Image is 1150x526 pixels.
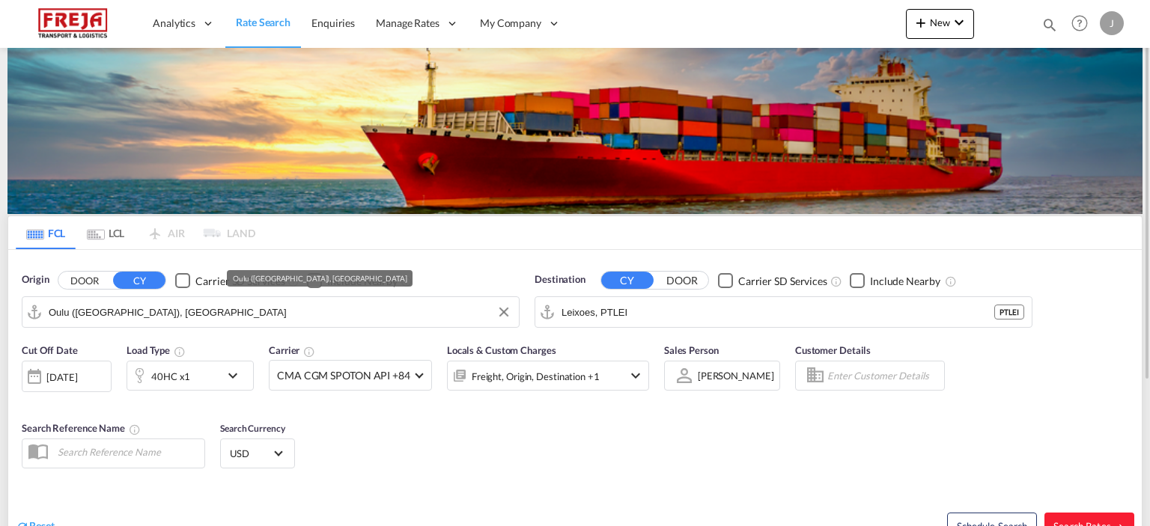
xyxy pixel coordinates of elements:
[236,16,290,28] span: Rate Search
[16,216,255,249] md-pagination-wrapper: Use the left and right arrow keys to navigate between tabs
[562,301,994,323] input: Search by Port
[127,344,186,356] span: Load Type
[1100,11,1124,35] div: J
[228,442,287,464] md-select: Select Currency: $ USDUnited States Dollar
[303,346,315,358] md-icon: The selected Trucker/Carrierwill be displayed in the rate results If the rates are from another f...
[850,272,940,288] md-checkbox: Checkbox No Ink
[153,16,195,31] span: Analytics
[127,361,254,391] div: 40HC x1icon-chevron-down
[830,275,842,287] md-icon: Unchecked: Search for CY (Container Yard) services for all selected carriers.Checked : Search for...
[493,301,515,323] button: Clear Input
[738,274,827,289] div: Carrier SD Services
[472,366,600,387] div: Freight Origin Destination Factory Stuffing
[912,16,968,28] span: New
[151,366,190,387] div: 40HC x1
[22,272,49,287] span: Origin
[698,370,774,382] div: [PERSON_NAME]
[113,272,165,289] button: CY
[696,365,776,387] md-select: Sales Person: Jarkko Lamminpaa
[307,272,398,288] md-checkbox: Checkbox No Ink
[22,297,519,327] md-input-container: Oulu (Uleaborg), FIOUL
[230,447,272,460] span: USD
[945,275,957,287] md-icon: Unchecked: Ignores neighbouring ports when fetching rates.Checked : Includes neighbouring ports w...
[795,344,871,356] span: Customer Details
[22,391,33,411] md-datepicker: Select
[16,216,76,249] md-tab-item: FCL
[220,423,285,434] span: Search Currency
[269,344,315,356] span: Carrier
[22,361,112,392] div: [DATE]
[1067,10,1100,37] div: Help
[447,344,556,356] span: Locals & Custom Charges
[129,423,141,435] md-icon: Your search will be saved by the below given name
[447,361,649,391] div: Freight Origin Destination Factory Stuffingicon-chevron-down
[22,422,141,434] span: Search Reference Name
[664,344,719,356] span: Sales Person
[376,16,439,31] span: Manage Rates
[175,272,285,288] md-checkbox: Checkbox No Ink
[22,7,124,40] img: 586607c025bf11f083711d99603023e7.png
[601,272,654,289] button: CY
[58,272,111,290] button: DOOR
[22,344,78,356] span: Cut Off Date
[50,441,204,463] input: Search Reference Name
[627,367,645,385] md-icon: icon-chevron-down
[1041,16,1058,39] div: icon-magnify
[174,346,186,358] md-icon: icon-information-outline
[311,16,355,29] span: Enquiries
[195,274,285,289] div: Carrier SD Services
[535,272,585,287] span: Destination
[49,301,511,323] input: Search by Port
[950,13,968,31] md-icon: icon-chevron-down
[912,13,930,31] md-icon: icon-plus 400-fg
[1067,10,1092,36] span: Help
[994,305,1024,319] div: PTLEI
[870,274,940,289] div: Include Nearby
[224,367,249,385] md-icon: icon-chevron-down
[1041,16,1058,33] md-icon: icon-magnify
[233,270,407,287] div: Oulu ([GEOGRAPHIC_DATA]), [GEOGRAPHIC_DATA]
[7,48,1143,214] img: LCL+%26+FCL+BACKGROUND.png
[277,368,410,383] span: CMA CGM SPOTON API +84
[656,272,708,290] button: DOOR
[906,9,974,39] button: icon-plus 400-fgNewicon-chevron-down
[827,364,940,387] input: Enter Customer Details
[535,297,1032,327] md-input-container: Leixoes, PTLEI
[480,16,541,31] span: My Company
[76,216,136,249] md-tab-item: LCL
[718,272,827,288] md-checkbox: Checkbox No Ink
[46,370,77,384] div: [DATE]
